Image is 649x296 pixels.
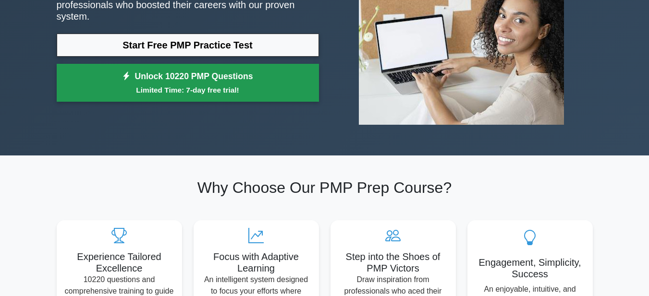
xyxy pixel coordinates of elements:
a: Unlock 10220 PMP QuestionsLimited Time: 7-day free trial! [57,64,319,102]
h5: Experience Tailored Excellence [64,251,174,274]
h5: Focus with Adaptive Learning [201,251,311,274]
a: Start Free PMP Practice Test [57,34,319,57]
small: Limited Time: 7-day free trial! [69,84,307,95]
h5: Engagement, Simplicity, Success [475,257,585,280]
h2: Why Choose Our PMP Prep Course? [57,178,593,197]
h5: Step into the Shoes of PMP Victors [338,251,448,274]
